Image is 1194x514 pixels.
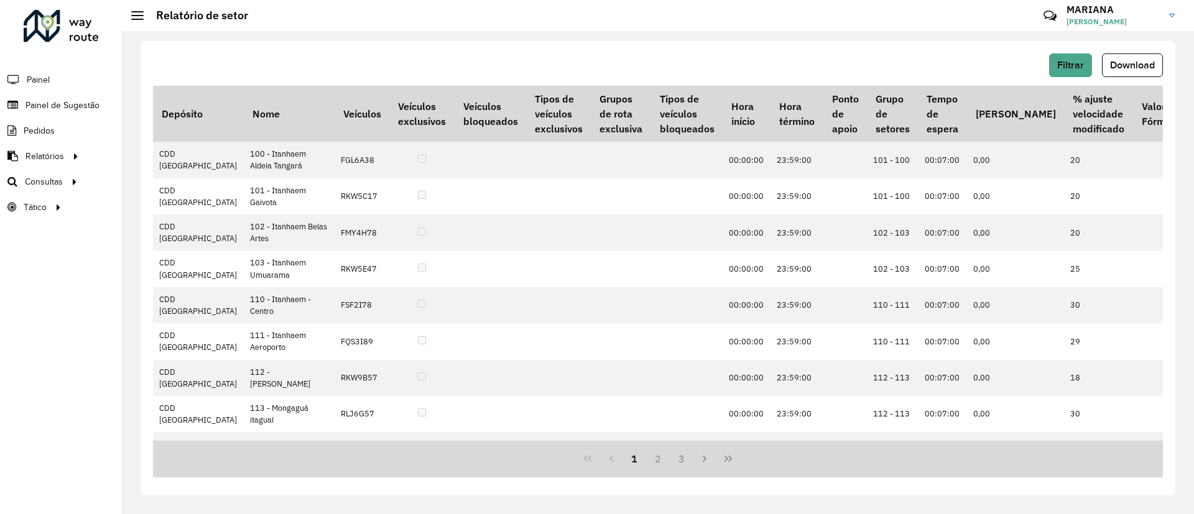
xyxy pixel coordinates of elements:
[1037,2,1063,29] a: Contato Rápido
[771,396,823,432] td: 23:59:00
[867,214,918,250] td: 102 - 103
[967,178,1064,214] td: 0,00
[771,360,823,396] td: 23:59:00
[771,178,823,214] td: 23:59:00
[723,360,771,396] td: 00:00:00
[153,396,244,432] td: CDD [GEOGRAPHIC_DATA]
[1064,432,1132,468] td: 30
[622,447,646,470] button: 1
[244,178,335,214] td: 101 - Itanhaem Gaivota
[244,432,335,468] td: 120 - Mongaguá [PERSON_NAME]
[867,86,918,142] th: Grupo de setores
[1064,360,1132,396] td: 18
[867,287,918,323] td: 110 - 111
[646,447,670,470] button: 2
[919,214,967,250] td: 00:07:00
[144,9,248,22] h2: Relatório de setor
[1064,396,1132,432] td: 30
[919,86,967,142] th: Tempo de espera
[153,432,244,468] td: CDD [GEOGRAPHIC_DATA]
[1064,142,1132,178] td: 20
[1057,60,1084,70] span: Filtrar
[723,396,771,432] td: 00:00:00
[967,360,1064,396] td: 0,00
[335,396,389,432] td: RLJ6G57
[967,142,1064,178] td: 0,00
[867,432,918,468] td: 120 - 121
[919,178,967,214] td: 00:07:00
[867,178,918,214] td: 101 - 100
[919,287,967,323] td: 00:07:00
[153,142,244,178] td: CDD [GEOGRAPHIC_DATA]
[335,214,389,250] td: FMY4H78
[1064,86,1132,142] th: % ajuste velocidade modificado
[244,287,335,323] td: 110 - Itanhaem - Centro
[591,86,651,142] th: Grupos de rota exclusiva
[919,250,967,287] td: 00:07:00
[967,287,1064,323] td: 0,00
[1064,250,1132,287] td: 25
[1133,86,1188,142] th: Valor Fórmula
[25,150,64,163] span: Relatórios
[723,323,771,359] td: 00:00:00
[867,250,918,287] td: 102 - 103
[823,86,867,142] th: Ponto de apoio
[919,323,967,359] td: 00:07:00
[723,142,771,178] td: 00:00:00
[867,142,918,178] td: 101 - 100
[335,360,389,396] td: RKW9B57
[723,287,771,323] td: 00:00:00
[919,142,967,178] td: 00:07:00
[670,447,693,470] button: 3
[723,250,771,287] td: 00:00:00
[1064,287,1132,323] td: 30
[153,214,244,250] td: CDD [GEOGRAPHIC_DATA]
[455,86,526,142] th: Veículos bloqueados
[967,86,1064,142] th: [PERSON_NAME]
[723,214,771,250] td: 00:00:00
[1110,60,1155,70] span: Download
[1049,53,1092,77] button: Filtrar
[526,86,591,142] th: Tipos de veículos exclusivos
[335,432,389,468] td: RLJ6G47
[1064,323,1132,359] td: 29
[771,86,823,142] th: Hora término
[153,287,244,323] td: CDD [GEOGRAPHIC_DATA]
[771,323,823,359] td: 23:59:00
[335,287,389,323] td: FSF2I78
[24,201,47,214] span: Tático
[651,86,723,142] th: Tipos de veículos bloqueados
[723,178,771,214] td: 00:00:00
[335,323,389,359] td: FQS3I89
[244,214,335,250] td: 102 - Itanhaem Belas Artes
[693,447,717,470] button: Next Page
[967,250,1064,287] td: 0,00
[723,86,771,142] th: Hora início
[771,142,823,178] td: 23:59:00
[244,360,335,396] td: 112 - [PERSON_NAME]
[867,360,918,396] td: 112 - 113
[967,214,1064,250] td: 0,00
[27,73,50,86] span: Painel
[967,323,1064,359] td: 0,00
[771,432,823,468] td: 23:59:00
[1064,214,1132,250] td: 20
[919,396,967,432] td: 00:07:00
[335,178,389,214] td: RKW5C17
[967,432,1064,468] td: 0,00
[867,396,918,432] td: 112 - 113
[153,250,244,287] td: CDD [GEOGRAPHIC_DATA]
[867,323,918,359] td: 110 - 111
[389,86,454,142] th: Veículos exclusivos
[716,447,740,470] button: Last Page
[919,360,967,396] td: 00:07:00
[244,396,335,432] td: 113 - Mongaguá itaguaí
[244,250,335,287] td: 103 - Itanhaem Umuarama
[153,323,244,359] td: CDD [GEOGRAPHIC_DATA]
[335,142,389,178] td: FGL6A38
[723,432,771,468] td: 00:00:00
[24,124,55,137] span: Pedidos
[771,250,823,287] td: 23:59:00
[335,86,389,142] th: Veículos
[1064,178,1132,214] td: 20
